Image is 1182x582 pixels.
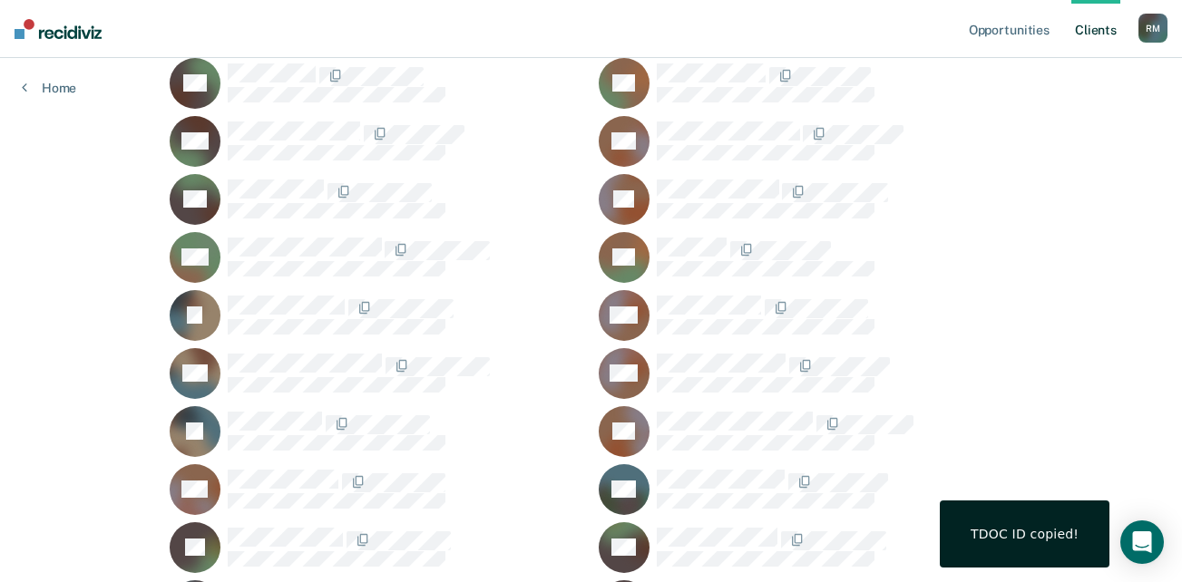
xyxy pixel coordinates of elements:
[1120,520,1164,564] div: Open Intercom Messenger
[22,80,76,96] a: Home
[1138,14,1167,43] div: R M
[971,526,1079,542] div: TDOC ID copied!
[15,19,102,39] img: Recidiviz
[1138,14,1167,43] button: RM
